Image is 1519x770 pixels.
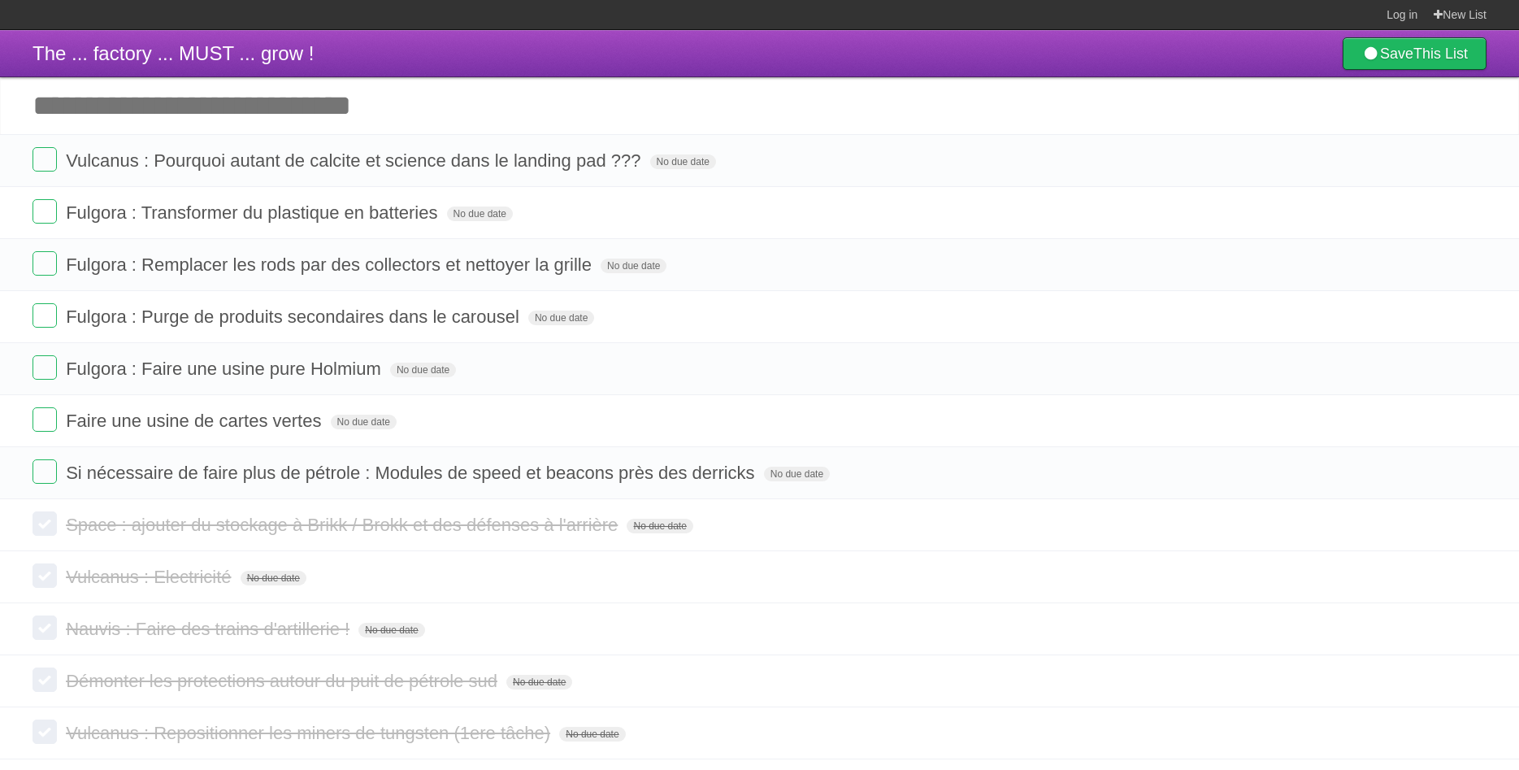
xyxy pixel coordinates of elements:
[33,199,57,224] label: Done
[506,675,572,690] span: No due date
[66,723,554,743] span: Vulcanus : Repositionner les miners de tungsten (1ere tâche)
[66,567,235,587] span: Vulcanus : Electricité
[764,467,830,481] span: No due date
[66,307,523,327] span: Fulgora : Purge de produits secondaires dans le carousel
[33,720,57,744] label: Done
[390,363,456,377] span: No due date
[33,407,57,432] label: Done
[66,150,644,171] span: Vulcanus : Pourquoi autant de calcite et science dans le landing pad ???
[33,42,314,64] span: The ... factory ... MUST ... grow !
[33,563,57,588] label: Done
[601,259,666,273] span: No due date
[66,202,441,223] span: Fulgora : Transformer du plastique en batteries
[66,463,758,483] span: Si nécessaire de faire plus de pétrole : Modules de speed et beacons près des derricks
[528,311,594,325] span: No due date
[33,147,57,172] label: Done
[1413,46,1468,62] b: This List
[33,459,57,484] label: Done
[241,571,306,585] span: No due date
[1343,37,1486,70] a: SaveThis List
[358,623,424,637] span: No due date
[66,671,501,691] span: Démonter les protections autour du puit de pétrole sud
[33,303,57,328] label: Done
[331,415,397,429] span: No due date
[66,515,622,535] span: Space : ajouter du stockage à Brikk / Brokk et des défenses à l'arrière
[650,154,716,169] span: No due date
[66,254,596,275] span: Fulgora : Remplacer les rods par des collectors et nettoyer la grille
[33,355,57,380] label: Done
[66,411,325,431] span: Faire une usine de cartes vertes
[33,251,57,276] label: Done
[447,207,513,221] span: No due date
[559,727,625,742] span: No due date
[33,511,57,536] label: Done
[33,616,57,640] label: Done
[66,359,385,379] span: Fulgora : Faire une usine pure Holmium
[33,668,57,692] label: Done
[627,519,692,533] span: No due date
[66,619,354,639] span: Nauvis : Faire des trains d'artillerie !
